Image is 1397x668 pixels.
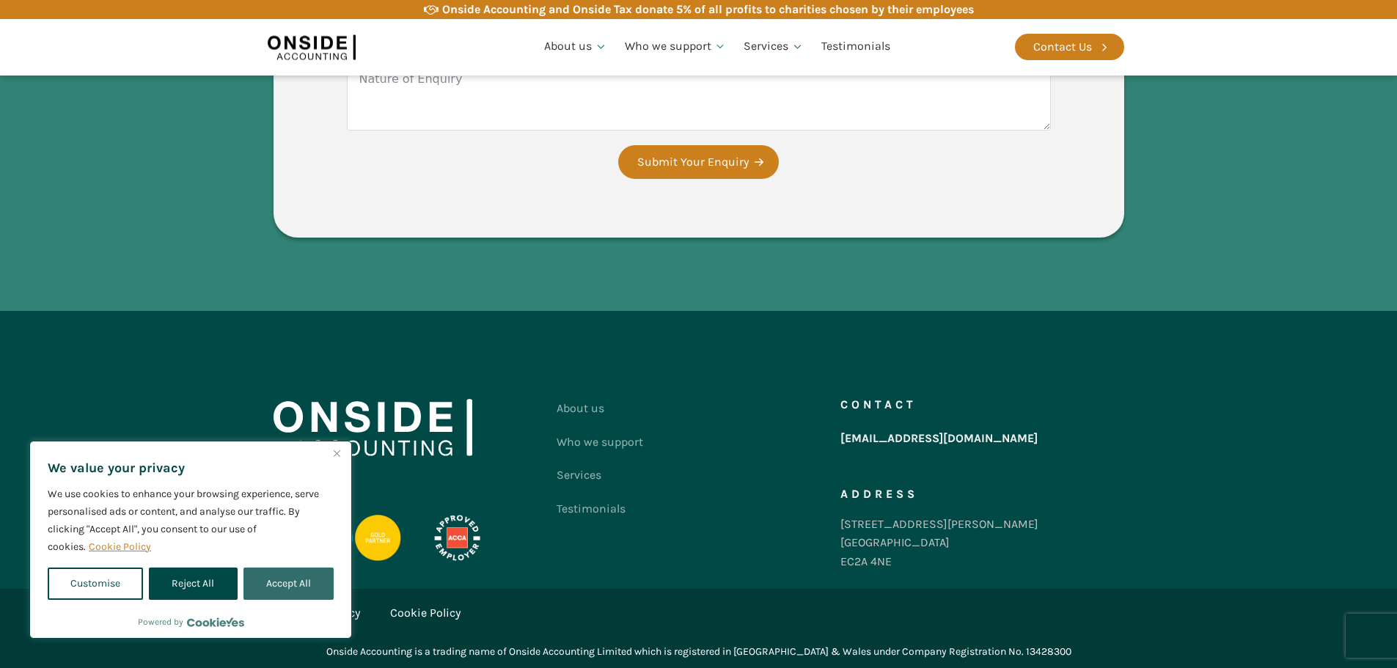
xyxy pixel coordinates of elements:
img: APPROVED-EMPLOYER-PROFESSIONAL-DEVELOPMENT-REVERSED_LOGO [416,515,498,562]
textarea: Nature of Enquiry [347,65,1051,131]
a: About us [557,392,643,425]
p: We use cookies to enhance your browsing experience, serve personalised ads or content, and analys... [48,485,334,556]
h5: Contact [840,399,917,411]
button: Reject All [149,568,237,600]
div: We value your privacy [29,441,352,639]
a: Privacy Policy [288,603,360,623]
div: Onside Accounting is a trading name of Onside Accounting Limited which is registered in [GEOGRAPH... [326,644,1071,660]
a: About us [535,22,616,72]
a: Who we support [557,425,643,459]
a: Contact Us [1015,34,1124,60]
button: Submit Your Enquiry [618,145,779,179]
img: Onside Accounting [274,399,472,456]
a: Services [735,22,813,72]
a: Cookie Policy [88,540,152,554]
div: Contact Us [1033,37,1092,56]
a: Cookie Policy [390,603,461,623]
h5: Address [840,488,918,500]
div: Powered by [138,614,244,629]
button: Customise [48,568,143,600]
img: Onside Accounting [268,30,356,64]
a: Testimonials [813,22,899,72]
div: [STREET_ADDRESS][PERSON_NAME] [GEOGRAPHIC_DATA] EC2A 4NE [840,515,1038,571]
a: Who we support [616,22,736,72]
img: Close [334,450,340,457]
a: Testimonials [557,492,643,526]
button: Close [328,444,345,462]
a: Services [557,458,643,492]
p: We value your privacy [48,459,334,477]
button: Accept All [243,568,334,600]
a: [EMAIL_ADDRESS][DOMAIN_NAME] [840,425,1038,452]
a: Visit CookieYes website [187,617,244,627]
